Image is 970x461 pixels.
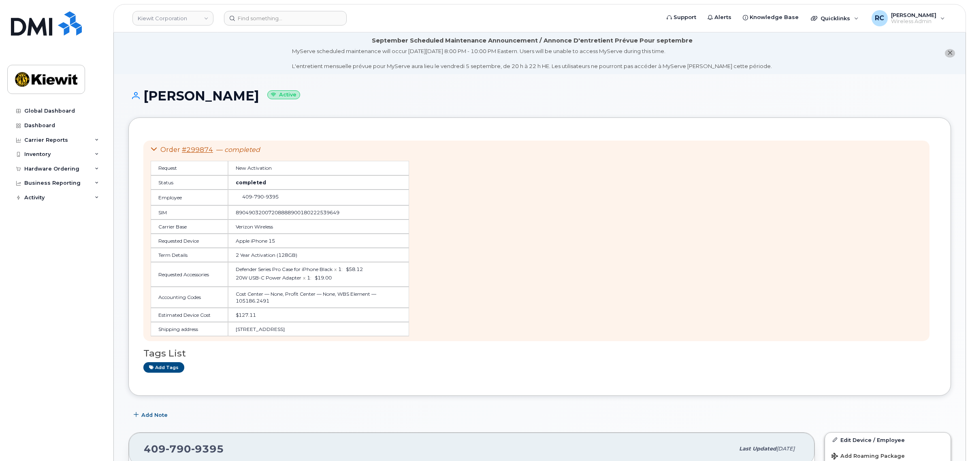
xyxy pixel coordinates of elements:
span: Last updated [739,446,776,452]
span: Defender Series Pro Case for iPhone Black [236,266,333,272]
div: September Scheduled Maintenance Announcement / Annonce D'entretient Prévue Pour septembre [372,36,693,45]
td: Request [151,161,228,175]
h1: [PERSON_NAME] [128,89,951,103]
span: : [341,266,343,272]
span: [DATE] [776,446,795,452]
span: 790 [252,194,264,200]
a: Edit Device / Employee [825,433,951,447]
td: Requested Accessories [151,262,228,286]
td: Employee [151,190,228,205]
td: Estimated Device Cost [151,308,228,322]
span: Add Note [141,411,168,419]
td: Verizon Wireless [228,220,409,234]
span: 20W USB-C Power Adapter [236,275,301,281]
em: completed [224,146,260,154]
a: #299874 [182,146,213,154]
span: : [310,275,311,281]
span: x [303,275,305,281]
span: Order [160,146,180,154]
td: Term Details [151,248,228,262]
span: 9395 [264,194,279,200]
span: 409 [144,443,224,455]
button: Add Note [128,408,175,423]
td: Accounting Codes [151,287,228,308]
span: $19.00 [315,275,332,281]
td: SIM [151,205,228,220]
td: 2 Year Activation (128GB) [228,248,409,262]
span: $58.12 [346,266,363,272]
h3: Tags List [143,348,936,359]
span: 409 [242,194,279,200]
td: Cost Center — None, Profit Center — None, WBS Element — 105186.2491 [228,287,409,308]
td: Carrier Base [151,220,228,234]
span: — [216,146,260,154]
td: completed [228,175,409,190]
span: 790 [166,443,191,455]
button: close notification [945,49,955,58]
span: 1 [307,275,310,281]
td: 89049032007208888900180222539649 [228,205,409,220]
span: 1 [338,266,341,272]
td: Shipping address [151,322,228,336]
div: MyServe scheduled maintenance will occur [DATE][DATE] 8:00 PM - 10:00 PM Eastern. Users will be u... [292,47,772,70]
td: Apple iPhone 15 [228,234,409,248]
span: 9395 [191,443,224,455]
td: [STREET_ADDRESS] [228,322,409,336]
a: Add tags [143,362,184,372]
td: $127.11 [228,308,409,322]
td: New Activation [228,161,409,175]
small: Active [267,90,300,100]
span: x [334,266,337,272]
iframe: Messenger Launcher [935,426,964,455]
td: Requested Device [151,234,228,248]
td: Status [151,175,228,190]
span: Add Roaming Package [831,453,905,461]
